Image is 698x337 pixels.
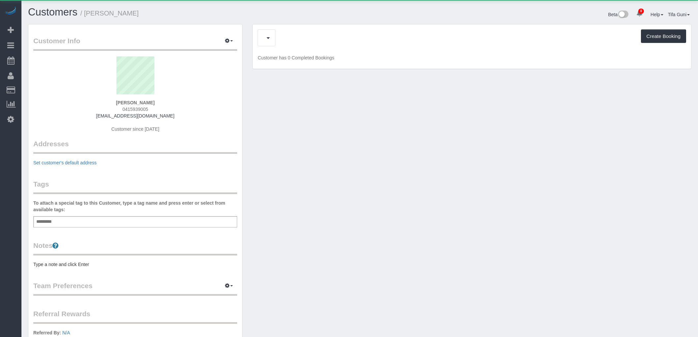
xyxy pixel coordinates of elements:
a: Help [650,12,663,17]
label: Referred By: [33,329,61,336]
a: N/A [62,330,70,335]
img: Automaid Logo [4,7,17,16]
button: Create Booking [641,29,686,43]
a: Customers [28,6,78,18]
legend: Customer Info [33,36,237,51]
pre: Type a note and click Enter [33,261,237,268]
a: Tifa Guni [668,12,690,17]
span: 0415939005 [122,107,148,112]
a: Beta [608,12,628,17]
legend: Team Preferences [33,281,237,296]
label: To attach a special tag to this Customer, type a tag name and press enter or select from availabl... [33,200,237,213]
legend: Tags [33,179,237,194]
a: 0 [633,7,646,21]
legend: Referral Rewards [33,309,237,324]
span: 0 [638,9,644,14]
a: [EMAIL_ADDRESS][DOMAIN_NAME] [96,113,174,118]
small: / [PERSON_NAME] [80,10,139,17]
a: Set customer's default address [33,160,97,165]
span: Customer since [DATE] [111,126,159,132]
strong: [PERSON_NAME] [116,100,154,105]
img: New interface [618,11,628,19]
p: Customer has 0 Completed Bookings [258,54,686,61]
legend: Notes [33,241,237,255]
